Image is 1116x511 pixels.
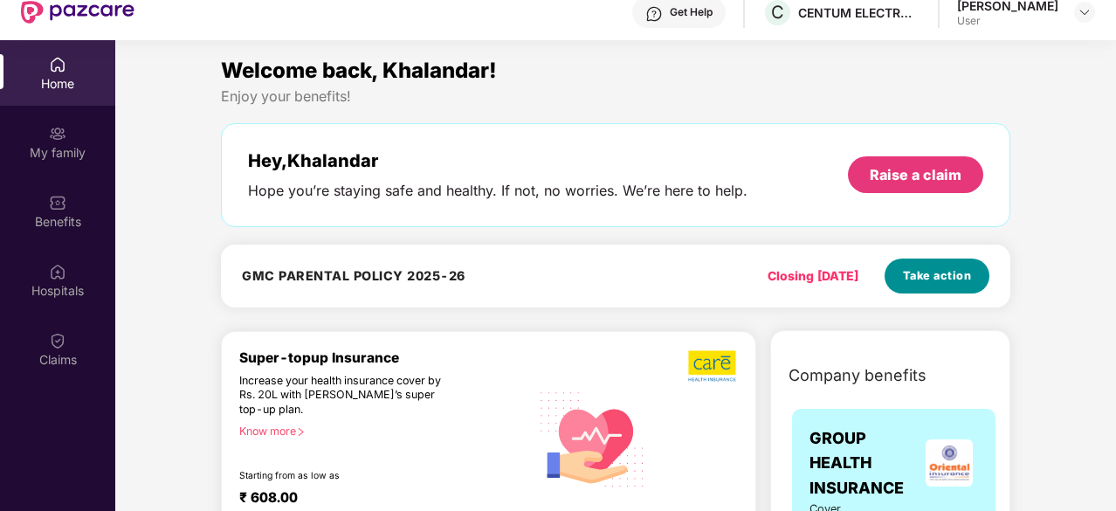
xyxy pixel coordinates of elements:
span: Take action [903,267,972,285]
div: Know more [239,425,520,437]
span: Welcome back, Khalandar! [221,58,497,83]
div: Get Help [670,5,713,19]
div: ₹ 608.00 [239,489,513,510]
h4: GMC PARENTAL POLICY 2025-26 [242,267,465,285]
span: Company benefits [789,363,927,388]
div: CENTUM ELECTRONICS LIMITED [798,4,920,21]
img: svg+xml;base64,PHN2ZyBpZD0iSG9tZSIgeG1sbnM9Imh0dHA6Ly93d3cudzMub3JnLzIwMDAvc3ZnIiB3aWR0aD0iMjAiIG... [49,56,66,73]
span: C [771,2,784,23]
span: GROUP HEALTH INSURANCE [809,426,920,501]
img: b5dec4f62d2307b9de63beb79f102df3.png [688,349,738,383]
div: Increase your health insurance cover by Rs. 20L with [PERSON_NAME]’s super top-up plan. [239,374,455,418]
div: Closing [DATE] [768,266,858,286]
img: svg+xml;base64,PHN2ZyBpZD0iSG9zcGl0YWxzIiB4bWxucz0iaHR0cDovL3d3dy53My5vcmcvMjAwMC9zdmciIHdpZHRoPS... [49,263,66,280]
span: right [296,427,306,437]
img: svg+xml;base64,PHN2ZyBpZD0iQmVuZWZpdHMiIHhtbG5zPSJodHRwOi8vd3d3LnczLm9yZy8yMDAwL3N2ZyIgd2lkdGg9Ij... [49,194,66,211]
img: svg+xml;base64,PHN2ZyBpZD0iSGVscC0zMngzMiIgeG1sbnM9Imh0dHA6Ly93d3cudzMub3JnLzIwMDAvc3ZnIiB3aWR0aD... [645,5,663,23]
div: Starting from as low as [239,470,456,482]
img: insurerLogo [926,439,973,487]
div: Raise a claim [870,165,961,184]
img: svg+xml;base64,PHN2ZyBpZD0iRHJvcGRvd24tMzJ4MzIiIHhtbG5zPSJodHRwOi8vd3d3LnczLm9yZy8yMDAwL3N2ZyIgd2... [1078,5,1092,19]
img: svg+xml;base64,PHN2ZyB4bWxucz0iaHR0cDovL3d3dy53My5vcmcvMjAwMC9zdmciIHhtbG5zOnhsaW5rPSJodHRwOi8vd3... [530,375,655,501]
div: Super-topup Insurance [239,349,530,366]
img: svg+xml;base64,PHN2ZyBpZD0iQ2xhaW0iIHhtbG5zPSJodHRwOi8vd3d3LnczLm9yZy8yMDAwL3N2ZyIgd2lkdGg9IjIwIi... [49,332,66,349]
button: Take action [885,259,989,293]
img: svg+xml;base64,PHN2ZyB3aWR0aD0iMjAiIGhlaWdodD0iMjAiIHZpZXdCb3g9IjAgMCAyMCAyMCIgZmlsbD0ibm9uZSIgeG... [49,125,66,142]
div: Hey, Khalandar [248,150,747,171]
img: New Pazcare Logo [21,1,134,24]
div: Enjoy your benefits! [221,87,1010,106]
div: User [957,14,1058,28]
div: Hope you’re staying safe and healthy. If not, no worries. We’re here to help. [248,182,747,200]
